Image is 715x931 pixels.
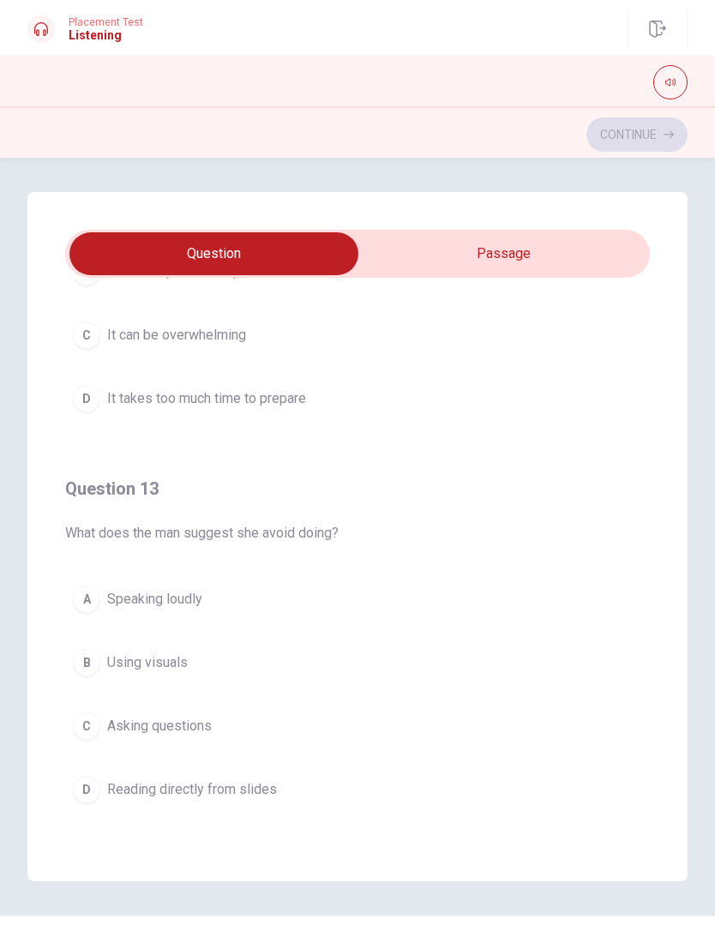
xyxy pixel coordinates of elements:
[69,28,143,42] h1: Listening
[65,377,650,420] button: DIt takes too much time to prepare
[73,321,100,349] div: C
[65,475,650,502] h4: Question 13
[107,388,306,409] span: It takes too much time to prepare
[73,385,100,412] div: D
[107,589,202,610] span: Speaking loudly
[107,779,277,800] span: Reading directly from slides
[107,716,212,736] span: Asking questions
[65,705,650,748] button: CAsking questions
[107,652,188,673] span: Using visuals
[73,586,100,613] div: A
[65,314,650,357] button: CIt can be overwhelming
[73,776,100,803] div: D
[65,768,650,811] button: DReading directly from slides
[107,325,246,345] span: It can be overwhelming
[73,712,100,740] div: C
[73,649,100,676] div: B
[69,16,143,28] span: Placement Test
[65,641,650,684] button: BUsing visuals
[65,523,650,544] span: What does the man suggest she avoid doing?
[65,578,650,621] button: ASpeaking loudly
